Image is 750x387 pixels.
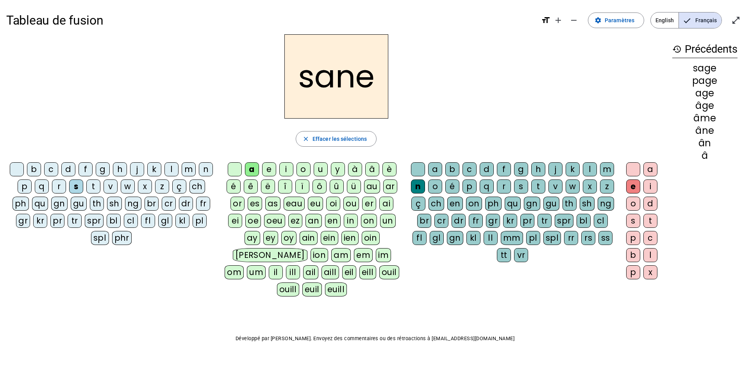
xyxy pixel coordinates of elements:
[365,162,379,176] div: â
[286,265,300,279] div: ill
[485,197,502,211] div: ph
[175,214,189,228] div: kl
[526,231,540,245] div: pl
[364,179,380,193] div: au
[577,214,591,228] div: bl
[672,44,682,54] mat-icon: history
[302,135,309,142] mat-icon: close
[18,179,32,193] div: p
[643,248,657,262] div: l
[643,197,657,211] div: d
[466,231,480,245] div: kl
[412,231,427,245] div: fl
[380,214,396,228] div: un
[445,162,459,176] div: b
[303,265,318,279] div: ail
[296,162,311,176] div: o
[264,214,285,228] div: oeu
[566,12,582,28] button: Diminuer la taille de la police
[731,16,741,25] mat-icon: open_in_full
[626,197,640,211] div: o
[672,41,737,58] h3: Précédents
[69,179,83,193] div: s
[411,179,425,193] div: n
[555,214,573,228] div: spr
[672,101,737,110] div: âge
[244,179,258,193] div: ê
[514,179,528,193] div: s
[248,197,262,211] div: es
[524,197,540,211] div: gn
[447,197,463,211] div: en
[417,214,431,228] div: br
[503,214,517,228] div: kr
[321,265,339,279] div: aill
[288,214,302,228] div: ez
[554,16,563,25] mat-icon: add
[296,131,377,147] button: Effacer les sélections
[35,179,49,193] div: q
[626,179,640,193] div: e
[531,162,545,176] div: h
[452,214,466,228] div: dr
[643,265,657,279] div: x
[362,197,376,211] div: er
[86,179,100,193] div: t
[672,76,737,85] div: page
[626,214,640,228] div: s
[362,231,380,245] div: oin
[281,231,296,245] div: oy
[247,265,266,279] div: um
[514,162,528,176] div: g
[125,197,141,211] div: ng
[541,16,550,25] mat-icon: format_size
[428,162,442,176] div: a
[261,179,275,193] div: ë
[12,197,29,211] div: ph
[484,231,498,245] div: ll
[566,162,580,176] div: k
[295,179,309,193] div: ï
[679,12,721,28] span: Français
[265,197,280,211] div: as
[548,162,562,176] div: j
[497,248,511,262] div: tt
[531,179,545,193] div: t
[27,162,41,176] div: b
[90,197,104,211] div: th
[383,179,397,193] div: ar
[672,138,737,148] div: ân
[595,17,602,24] mat-icon: settings
[164,162,179,176] div: l
[583,179,597,193] div: x
[434,214,448,228] div: cr
[580,197,595,211] div: sh
[33,214,47,228] div: kr
[598,197,614,211] div: ng
[158,214,172,228] div: gl
[643,231,657,245] div: c
[594,214,608,228] div: cl
[225,265,244,279] div: om
[588,12,644,28] button: Paramètres
[480,162,494,176] div: d
[486,214,500,228] div: gr
[605,16,634,25] span: Paramètres
[651,12,679,28] span: English
[68,214,82,228] div: tr
[497,162,511,176] div: f
[462,179,477,193] div: p
[79,162,93,176] div: f
[341,231,359,245] div: ien
[61,162,75,176] div: d
[581,231,595,245] div: rs
[543,231,561,245] div: spl
[96,162,110,176] div: g
[314,162,328,176] div: u
[172,179,186,193] div: ç
[228,214,242,228] div: ei
[50,214,64,228] div: pr
[107,197,122,211] div: sh
[230,197,245,211] div: or
[284,197,305,211] div: eau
